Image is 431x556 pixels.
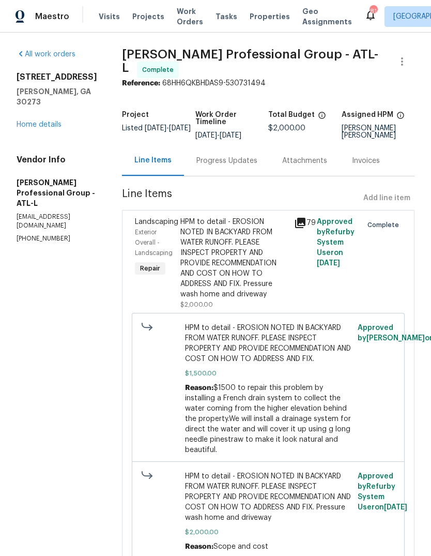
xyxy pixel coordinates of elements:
[122,189,359,208] span: Line Items
[185,323,352,364] span: HPM to detail - EROSION NOTED IN BACKYARD FROM WATER RUNOFF. PLEASE INSPECT PROPERTY AND PROVIDE ...
[213,543,268,550] span: Scope and cost
[358,473,407,511] span: Approved by Refurby System User on
[135,229,173,256] span: Exterior Overall - Landscaping
[220,132,241,139] span: [DATE]
[122,78,414,88] div: 68HH6QKBHDAS9-530731494
[135,218,178,226] span: Landscaping
[302,6,352,27] span: Geo Assignments
[268,125,305,132] span: $2,000.00
[317,218,355,267] span: Approved by Refurby System User on
[142,65,178,75] span: Complete
[185,543,213,550] span: Reason:
[195,132,217,139] span: [DATE]
[185,527,352,537] span: $2,000.00
[17,86,97,107] h5: [PERSON_NAME], GA 30273
[342,125,415,139] div: [PERSON_NAME] [PERSON_NAME]
[282,156,327,166] div: Attachments
[122,80,160,87] b: Reference:
[169,125,191,132] span: [DATE]
[132,11,164,22] span: Projects
[396,111,405,125] span: The hpm assigned to this work order.
[317,260,340,267] span: [DATE]
[250,11,290,22] span: Properties
[318,111,326,125] span: The total cost of line items that have been proposed by Opendoor. This sum includes line items th...
[145,125,191,132] span: -
[136,263,164,274] span: Repair
[180,302,213,308] span: $2,000.00
[352,156,380,166] div: Invoices
[195,111,269,126] h5: Work Order Timeline
[145,125,166,132] span: [DATE]
[196,156,257,166] div: Progress Updates
[185,471,352,523] span: HPM to detail - EROSION NOTED IN BACKYARD FROM WATER RUNOFF. PLEASE INSPECT PROPERTY AND PROVIDE ...
[17,155,97,165] h4: Vendor Info
[370,6,377,17] div: 81
[17,121,61,128] a: Home details
[367,220,403,230] span: Complete
[185,384,351,454] span: $1500 to repair this problem by installing a French drain system to collect the water coming from...
[215,13,237,20] span: Tasks
[384,504,407,511] span: [DATE]
[177,6,203,27] span: Work Orders
[17,72,97,82] h2: [STREET_ADDRESS]
[268,111,315,118] h5: Total Budget
[122,125,191,132] span: Listed
[17,51,75,58] a: All work orders
[35,11,69,22] span: Maestro
[17,177,97,208] h5: [PERSON_NAME] Professional Group - ATL-L
[17,234,97,243] p: [PHONE_NUMBER]
[195,132,241,139] span: -
[134,155,172,166] div: Line Items
[342,111,393,118] h5: Assigned HPM
[99,11,120,22] span: Visits
[180,217,288,299] div: HPM to detail - EROSION NOTED IN BACKYARD FROM WATER RUNOFF. PLEASE INSPECT PROPERTY AND PROVIDE ...
[17,213,97,230] p: [EMAIL_ADDRESS][DOMAIN_NAME]
[185,384,213,392] span: Reason:
[122,111,149,118] h5: Project
[185,368,352,379] span: $1,500.00
[294,217,311,229] div: 79
[122,48,378,74] span: [PERSON_NAME] Professional Group - ATL-L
